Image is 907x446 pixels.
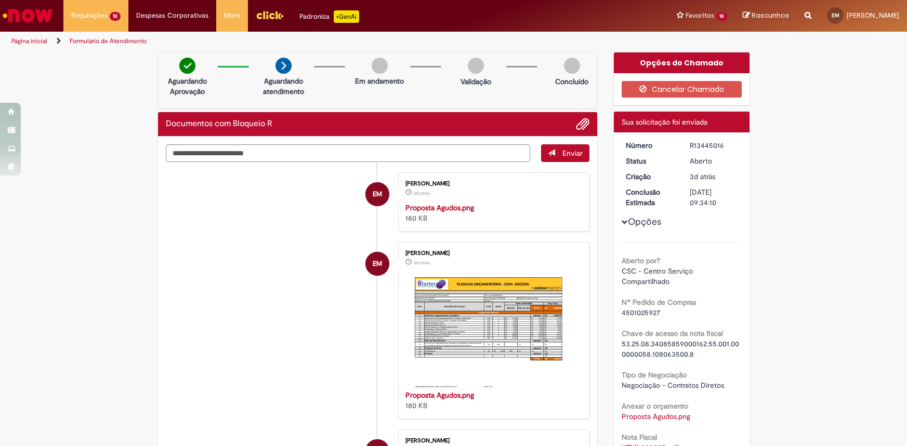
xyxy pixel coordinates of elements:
[622,433,657,442] b: Nota Fiscal
[690,187,738,208] div: [DATE] 09:34:10
[405,202,579,223] div: 180 KB
[1,5,55,26] img: ServiceNow
[405,390,579,411] div: 180 KB
[622,339,739,359] span: 53.25.08.34085859000162.55.001.000000058.108063500.8
[690,172,715,181] time: 25/08/2025 15:34:06
[405,203,474,212] a: Proposta Agudos.png
[618,187,682,208] dt: Conclusão Estimada
[71,10,108,21] span: Requisições
[256,7,284,23] img: click_logo_yellow_360x200.png
[413,190,430,196] span: 3d atrás
[365,182,389,206] div: Erika Mayane Oliveira Miranda
[622,329,723,338] b: Chave de acesso da nota fiscal
[622,298,696,307] b: Nº Pedido de Compras
[413,260,430,266] time: 25/08/2025 15:33:52
[690,156,738,166] div: Aberto
[541,144,589,162] button: Enviar
[110,12,121,21] span: 10
[275,58,292,74] img: arrow-next.png
[413,190,430,196] time: 25/08/2025 15:34:03
[622,412,690,421] a: Download de Proposta Agudos.png
[622,370,687,380] b: Tipo de Negociação
[690,171,738,182] div: 25/08/2025 15:34:06
[555,76,588,87] p: Concluído
[468,58,484,74] img: img-circle-grey.png
[847,11,899,20] span: [PERSON_NAME]
[11,37,47,45] a: Página inicial
[614,52,750,73] div: Opções do Chamado
[618,140,682,151] dt: Número
[622,81,742,98] button: Cancelar Chamado
[576,117,589,131] button: Adicionar anexos
[373,251,382,276] span: EM
[299,10,359,23] div: Padroniza
[405,438,579,444] div: [PERSON_NAME]
[622,401,688,411] b: Anexar o orçamento
[355,76,404,86] p: Em andamento
[618,171,682,182] dt: Criação
[622,117,707,127] span: Sua solicitação foi enviada
[224,10,240,21] span: More
[686,10,714,21] span: Favoritos
[8,32,597,51] ul: Trilhas de página
[166,119,272,129] h2: Documentos com Bloqueio R Histórico de tíquete
[372,58,388,74] img: img-circle-grey.png
[70,37,147,45] a: Formulário de Atendimento
[258,76,309,97] p: Aguardando atendimento
[413,260,430,266] span: 3d atrás
[461,76,491,87] p: Validação
[405,181,579,187] div: [PERSON_NAME]
[622,381,724,390] span: Negociação - Contratos Diretos
[622,308,660,317] span: 4501025927
[405,390,474,400] a: Proposta Agudos.png
[179,58,195,74] img: check-circle-green.png
[752,10,789,20] span: Rascunhos
[334,10,359,23] p: +GenAi
[743,11,789,21] a: Rascunhos
[622,266,695,286] span: CSC - Centro Serviço Compartilhado
[618,156,682,166] dt: Status
[405,250,579,256] div: [PERSON_NAME]
[166,144,531,162] textarea: Digite sua mensagem aqui...
[690,172,715,181] span: 3d atrás
[365,252,389,276] div: Erika Mayane Oliveira Miranda
[136,10,208,21] span: Despesas Corporativas
[622,256,660,265] b: Aberto por?
[562,148,583,158] span: Enviar
[716,12,727,21] span: 10
[690,140,738,151] div: R13445016
[564,58,580,74] img: img-circle-grey.png
[832,12,839,19] span: EM
[162,76,213,97] p: Aguardando Aprovação
[373,182,382,207] span: EM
